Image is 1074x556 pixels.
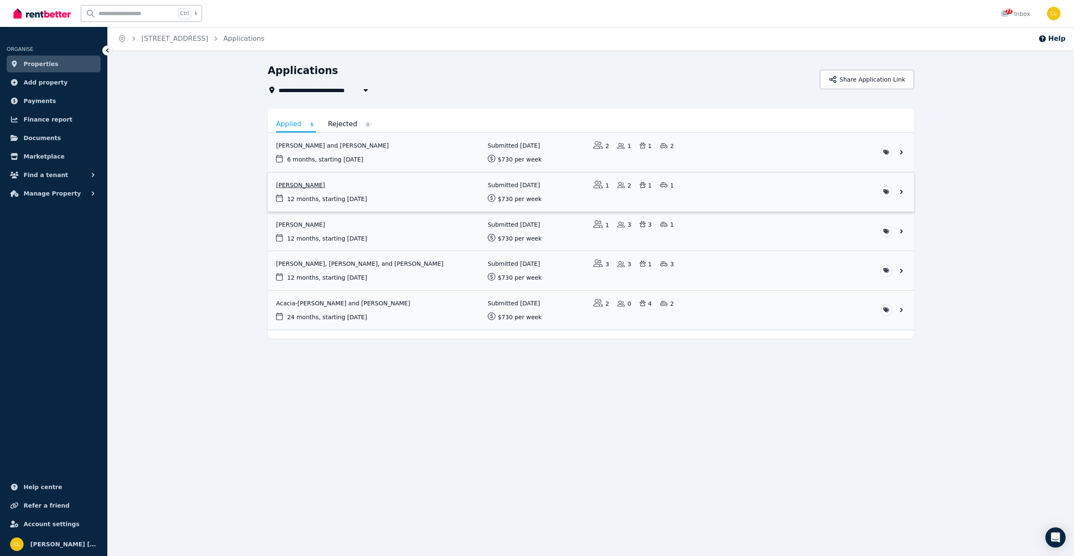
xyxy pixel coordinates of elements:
[178,8,191,19] span: Ctrl
[7,479,101,495] a: Help centre
[24,482,62,492] span: Help centre
[24,188,81,199] span: Manage Property
[24,170,68,180] span: Find a tenant
[268,251,914,290] a: View application: Jay Collins, Jordan Cropper, and Gaylene Cropper
[24,151,64,162] span: Marketplace
[1006,9,1013,14] span: 77
[24,59,58,69] span: Properties
[223,34,265,42] a: Applications
[7,74,101,91] a: Add property
[7,111,101,128] a: Finance report
[268,212,914,251] a: View application: Kassane Howlett
[268,133,914,172] a: View application: Jodie Parker and Steven White
[13,7,71,20] img: RentBetter
[7,497,101,514] a: Refer a friend
[10,537,24,551] img: Campbell Lemmon
[7,93,101,109] a: Payments
[30,539,97,549] span: [PERSON_NAME] [PERSON_NAME]
[108,27,274,50] nav: Breadcrumb
[1001,10,1030,18] div: Inbox
[141,34,208,42] a: [STREET_ADDRESS]
[24,77,68,87] span: Add property
[268,291,914,330] a: View application: Acacia-Rose Jenkins-Brown and Cameron Wilcox
[7,46,33,52] span: ORGANISE
[1045,527,1066,548] div: Open Intercom Messenger
[7,167,101,183] button: Find a tenant
[308,122,316,128] span: 5
[1038,34,1066,44] button: Help
[24,96,56,106] span: Payments
[820,70,914,89] button: Share Application Link
[7,516,101,532] a: Account settings
[24,114,72,124] span: Finance report
[7,185,101,202] button: Manage Property
[328,117,372,131] a: Rejected
[24,500,69,511] span: Refer a friend
[1047,7,1061,20] img: Campbell Lemmon
[194,10,197,17] span: k
[276,117,316,132] a: Applied
[7,56,101,72] a: Properties
[364,122,372,128] span: 0
[24,519,80,529] span: Account settings
[268,172,914,212] a: View application: Jessica Hartnett
[7,148,101,165] a: Marketplace
[268,64,338,77] h1: Applications
[24,133,61,143] span: Documents
[7,130,101,146] a: Documents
